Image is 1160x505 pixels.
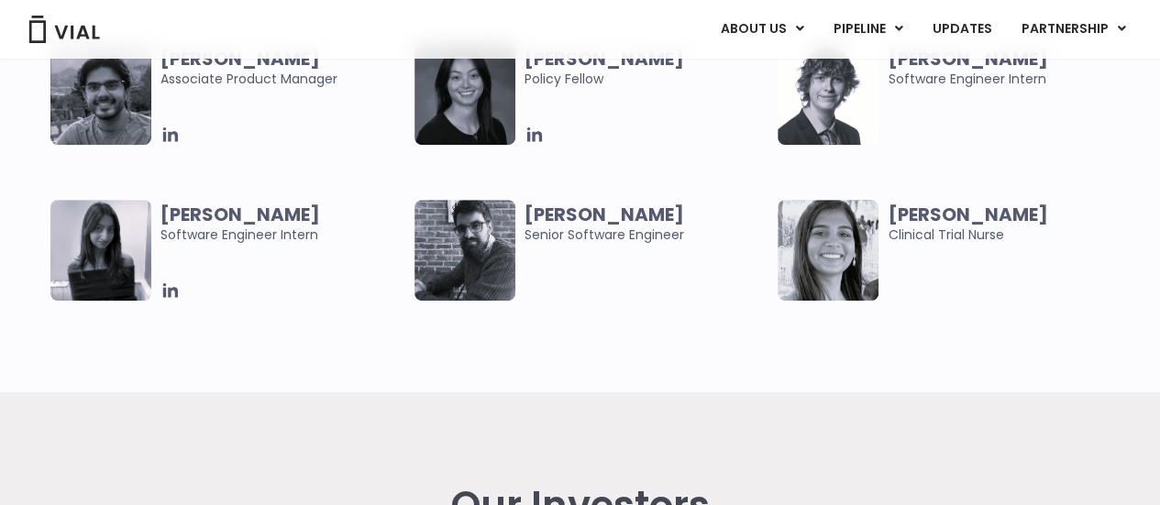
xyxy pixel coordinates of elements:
span: Policy Fellow [525,49,769,89]
span: Software Engineer Intern [888,49,1132,89]
img: Smiling woman named Deepa [778,200,878,301]
img: Headshot of smiling man named Abhinav [50,44,151,145]
img: Vial Logo [28,16,101,43]
b: [PERSON_NAME] [160,202,320,227]
b: [PERSON_NAME] [888,202,1047,227]
b: [PERSON_NAME] [888,46,1047,71]
b: [PERSON_NAME] [160,46,320,71]
span: Senior Software Engineer [525,204,769,245]
img: Smiling woman named Claudia [414,44,515,145]
span: Clinical Trial Nurse [888,204,1132,245]
span: Software Engineer Intern [160,204,405,245]
a: PIPELINEMenu Toggle [819,14,917,45]
b: [PERSON_NAME] [525,46,684,71]
a: PARTNERSHIPMenu Toggle [1007,14,1141,45]
a: UPDATES [918,14,1006,45]
img: Smiling man named Dugi Surdulli [414,200,515,301]
span: Associate Product Manager [160,49,405,89]
b: [PERSON_NAME] [525,202,684,227]
a: ABOUT USMenu Toggle [706,14,818,45]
